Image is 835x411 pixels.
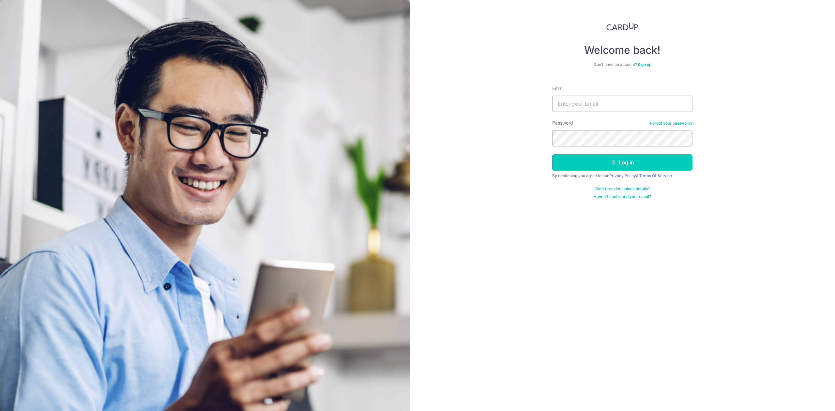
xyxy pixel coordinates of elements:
[638,62,651,67] a: Sign up
[639,173,672,178] a: Terms Of Service
[650,121,692,126] a: Forgot your password?
[595,186,650,191] a: Didn't receive unlock details?
[552,173,692,178] div: By continuing you agree to our &
[552,85,563,92] label: Email
[594,194,651,199] a: Haven't confirmed your email?
[609,173,636,178] a: Privacy Policy
[606,23,638,31] img: CardUp Logo
[552,154,692,171] button: Log in
[552,62,692,67] div: Don’t have an account?
[552,96,692,112] input: Enter your Email
[552,44,692,57] h4: Welcome back!
[552,120,573,126] label: Password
